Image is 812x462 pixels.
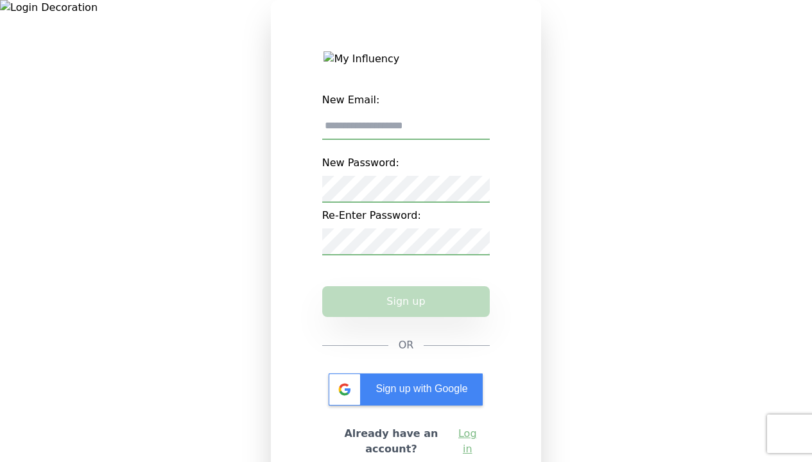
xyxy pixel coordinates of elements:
span: Sign up with Google [376,383,467,394]
span: OR [399,338,414,353]
label: Re-Enter Password: [322,203,490,228]
label: New Email: [322,87,490,113]
button: Sign up [322,286,490,317]
h2: Already have an account? [333,426,451,457]
img: My Influency [324,51,488,67]
a: Log in [455,426,479,457]
label: New Password: [322,150,490,176]
div: Sign up with Google [329,373,483,406]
